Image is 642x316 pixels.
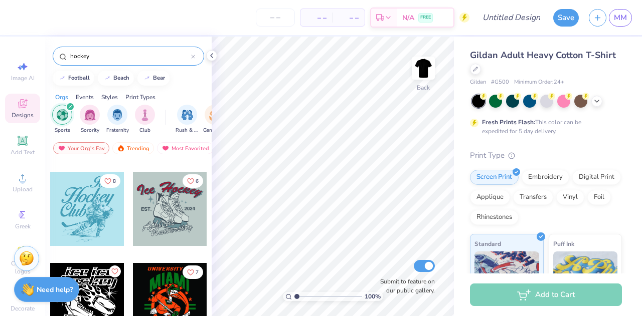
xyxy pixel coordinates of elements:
img: Standard [474,251,539,301]
img: most_fav.gif [58,145,66,152]
span: Upload [13,185,33,193]
span: N/A [402,13,414,23]
strong: Need help? [37,285,73,294]
img: Sports Image [57,109,68,121]
img: trend_line.gif [143,75,151,81]
div: Foil [587,190,611,205]
div: Vinyl [556,190,584,205]
div: Screen Print [470,170,519,185]
span: – – [339,13,359,23]
img: Fraternity Image [112,109,123,121]
button: bear [137,71,170,86]
button: filter button [176,105,199,134]
div: Print Types [125,93,155,102]
div: filter for Club [135,105,155,134]
div: bear [153,75,165,81]
input: Try "Alpha" [69,51,191,61]
span: # G500 [491,78,509,87]
div: Print Type [470,150,622,161]
span: Clipart & logos [5,259,40,275]
span: FREE [420,14,431,21]
img: trending.gif [117,145,125,152]
span: Standard [474,238,501,249]
div: filter for Sports [52,105,72,134]
button: filter button [106,105,129,134]
span: Minimum Order: 24 + [514,78,564,87]
div: football [68,75,90,81]
a: MM [609,9,632,27]
div: Your Org's Fav [53,142,109,154]
button: Like [100,174,120,188]
span: Greek [15,222,31,230]
label: Submit to feature on our public gallery. [375,277,435,295]
div: Trending [112,142,154,154]
button: Save [553,9,579,27]
span: 6 [196,179,199,184]
div: Most Favorited [157,142,214,154]
span: Image AI [11,74,35,82]
img: Sorority Image [84,109,96,121]
div: filter for Game Day [203,105,226,134]
span: 7 [196,270,199,275]
span: 8 [113,179,116,184]
button: filter button [52,105,72,134]
button: filter button [203,105,226,134]
div: Digital Print [572,170,621,185]
button: football [53,71,94,86]
span: – – [306,13,327,23]
span: Gildan [470,78,486,87]
span: Fraternity [106,127,129,134]
div: Embroidery [522,170,569,185]
span: Club [139,127,150,134]
button: beach [98,71,134,86]
span: Puff Ink [553,238,574,249]
div: filter for Sorority [80,105,100,134]
button: filter button [135,105,155,134]
span: Sorority [81,127,99,134]
div: Transfers [513,190,553,205]
div: Events [76,93,94,102]
span: Gildan Adult Heavy Cotton T-Shirt [470,49,616,61]
div: Styles [101,93,118,102]
div: filter for Rush & Bid [176,105,199,134]
span: Game Day [203,127,226,134]
img: Rush & Bid Image [182,109,193,121]
div: This color can be expedited for 5 day delivery. [482,118,605,136]
span: MM [614,12,627,24]
div: Orgs [55,93,68,102]
span: Decorate [11,304,35,312]
img: most_fav.gif [162,145,170,152]
div: filter for Fraternity [106,105,129,134]
button: filter button [80,105,100,134]
div: Applique [470,190,510,205]
div: Back [417,83,430,92]
img: trend_line.gif [58,75,66,81]
span: 100 % [365,292,381,301]
div: Rhinestones [470,210,519,225]
div: beach [113,75,129,81]
strong: Fresh Prints Flash: [482,118,535,126]
span: Rush & Bid [176,127,199,134]
input: Untitled Design [474,8,548,28]
img: trend_line.gif [103,75,111,81]
img: Back [413,58,433,78]
input: – – [256,9,295,27]
button: Like [183,265,203,279]
img: Club Image [139,109,150,121]
span: Sports [55,127,70,134]
img: Game Day Image [209,109,221,121]
button: Like [109,265,121,277]
img: Puff Ink [553,251,618,301]
span: Designs [12,111,34,119]
button: Like [183,174,203,188]
span: Add Text [11,148,35,156]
